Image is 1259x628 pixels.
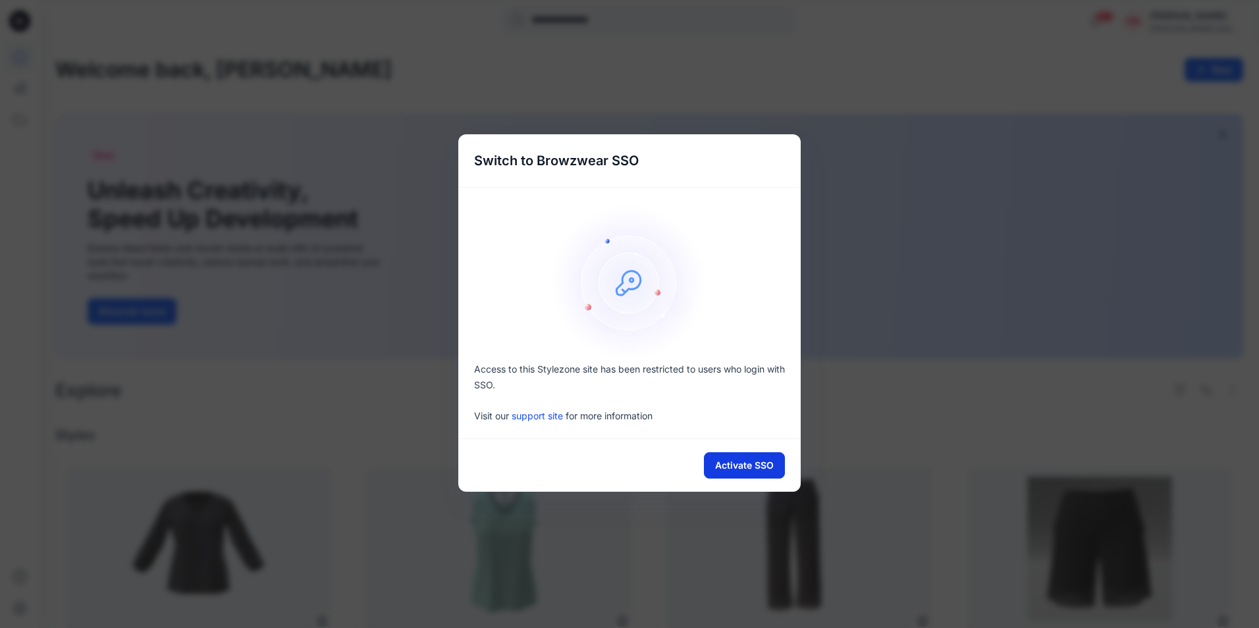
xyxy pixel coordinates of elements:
p: Visit our for more information [474,409,785,423]
h5: Switch to Browzwear SSO [458,134,655,187]
button: Activate SSO [704,452,785,479]
p: Access to this Stylezone site has been restricted to users who login with SSO. [474,361,785,393]
a: support site [512,410,563,421]
img: onboarding-sz2.1ef2cb9c.svg [550,203,709,361]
